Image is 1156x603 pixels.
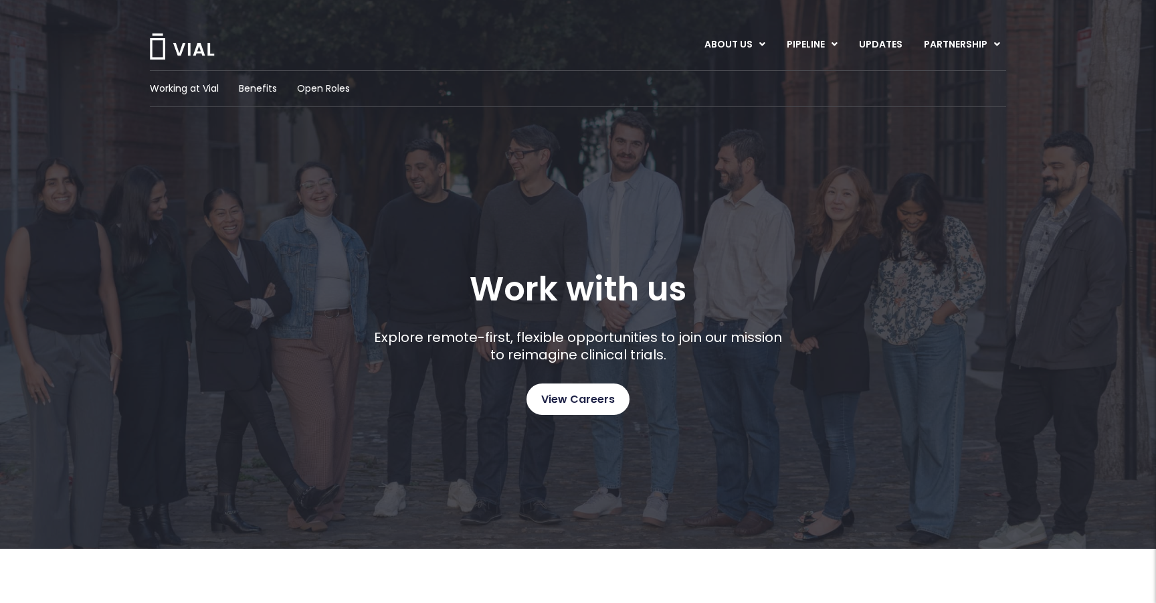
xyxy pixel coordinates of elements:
a: PARTNERSHIPMenu Toggle [913,33,1011,56]
p: Explore remote-first, flexible opportunities to join our mission to reimagine clinical trials. [369,329,787,363]
a: ABOUT USMenu Toggle [694,33,775,56]
a: Working at Vial [150,82,219,96]
img: Vial Logo [149,33,215,60]
a: Open Roles [297,82,350,96]
a: UPDATES [848,33,912,56]
a: PIPELINEMenu Toggle [776,33,848,56]
a: View Careers [526,383,630,415]
h1: Work with us [470,270,686,309]
a: Benefits [239,82,277,96]
span: View Careers [541,391,615,408]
